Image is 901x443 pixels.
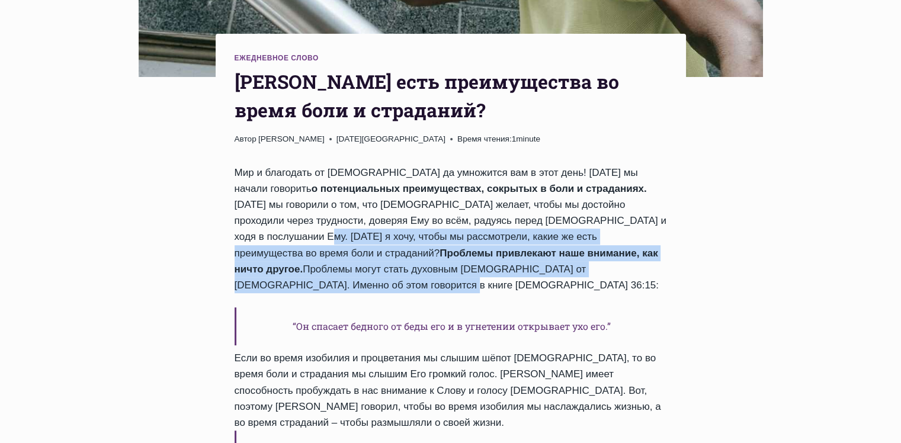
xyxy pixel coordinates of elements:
h6: “Он спасает бедного от беды его и в угнетении открывает ухо его.” [235,307,667,345]
span: minute [516,134,540,143]
a: Ежедневное слово [235,54,319,62]
span: Автор [235,133,256,146]
h1: [PERSON_NAME] есть преимущества во время боли и страданий? [235,68,667,124]
strong: преимуществах, сокрытых в боли и страданиях. [403,183,647,194]
span: Время чтения: [457,134,512,143]
strong: о потенциальных [312,183,400,194]
span: 1 [457,133,540,146]
strong: Проблемы привлекают наше внимание, как ничто другое. [235,248,658,275]
a: [PERSON_NAME] [258,134,325,143]
time: [DATE][GEOGRAPHIC_DATA] [336,133,445,146]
